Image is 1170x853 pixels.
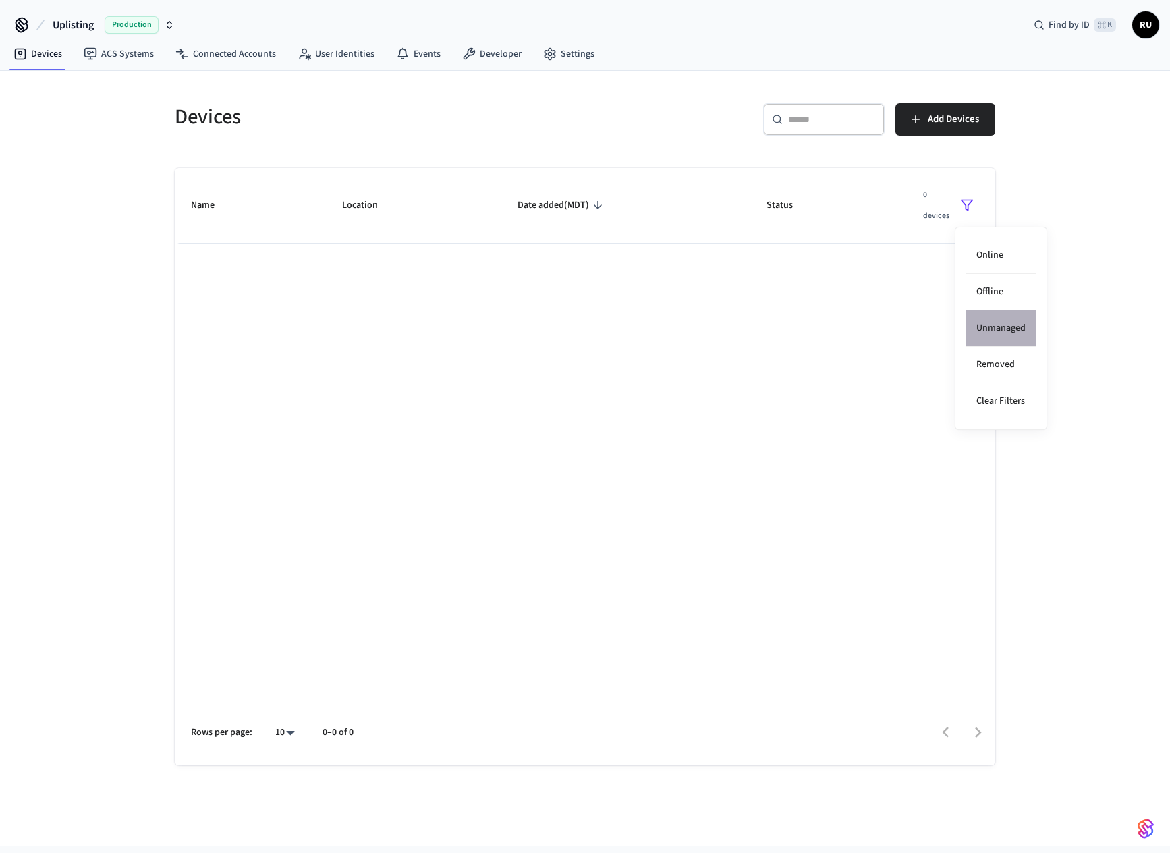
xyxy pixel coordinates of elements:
[966,347,1036,383] li: Removed
[966,238,1036,274] li: Online
[966,274,1036,310] li: Offline
[1138,818,1154,840] img: SeamLogoGradient.69752ec5.svg
[966,383,1036,419] li: Clear Filters
[966,310,1036,347] li: Unmanaged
